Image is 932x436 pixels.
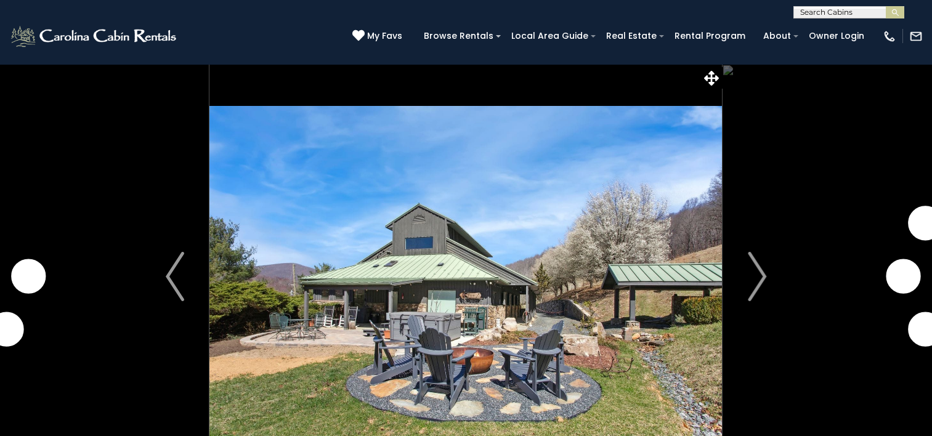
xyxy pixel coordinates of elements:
[367,30,402,42] span: My Favs
[668,26,752,46] a: Rental Program
[757,26,797,46] a: About
[748,252,766,301] img: arrow
[600,26,663,46] a: Real Estate
[9,24,180,49] img: White-1-2.png
[418,26,500,46] a: Browse Rentals
[352,30,405,43] a: My Favs
[909,30,923,43] img: mail-regular-white.png
[505,26,594,46] a: Local Area Guide
[166,252,184,301] img: arrow
[883,30,896,43] img: phone-regular-white.png
[803,26,870,46] a: Owner Login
